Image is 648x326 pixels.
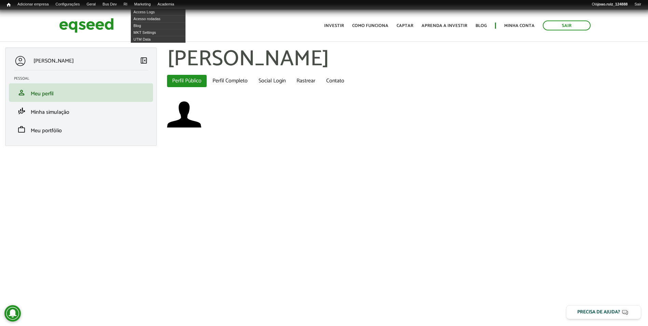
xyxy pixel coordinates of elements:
[324,24,344,28] a: Investir
[588,2,631,7] a: Olájoao.ruiz_124888
[321,75,349,87] a: Contato
[167,97,201,132] img: Foto de João Pedro Ruiz de Oliveira da Silva
[167,47,643,71] h1: [PERSON_NAME]
[131,2,154,7] a: Marketing
[14,2,52,7] a: Adicionar empresa
[99,2,120,7] a: Bus Dev
[17,107,26,115] span: finance_mode
[31,108,69,117] span: Minha simulação
[17,125,26,134] span: work
[31,126,62,135] span: Meu portfólio
[9,120,153,139] li: Meu portfólio
[422,24,467,28] a: Aprenda a investir
[504,24,535,28] a: Minha conta
[33,58,74,64] p: [PERSON_NAME]
[120,2,131,7] a: RI
[167,97,201,132] a: Ver perfil do usuário.
[9,83,153,102] li: Meu perfil
[52,2,83,7] a: Configurações
[207,75,253,87] a: Perfil Completo
[14,125,148,134] a: workMeu portfólio
[475,24,487,28] a: Blog
[543,21,591,30] a: Sair
[3,2,14,8] a: Início
[167,75,207,87] a: Perfil Público
[154,2,178,7] a: Academia
[31,89,54,98] span: Meu perfil
[397,24,413,28] a: Captar
[140,56,148,66] a: Colapsar menu
[598,2,628,6] strong: joao.ruiz_124888
[131,9,185,15] a: Access Logs
[14,107,148,115] a: finance_modeMinha simulação
[17,89,26,97] span: person
[291,75,320,87] a: Rastrear
[9,102,153,120] li: Minha simulação
[7,2,11,7] span: Início
[14,77,153,81] h2: Pessoal
[14,89,148,97] a: personMeu perfil
[140,56,148,65] span: left_panel_close
[59,16,114,35] img: EqSeed
[83,2,99,7] a: Geral
[253,75,291,87] a: Social Login
[352,24,388,28] a: Como funciona
[631,2,645,7] a: Sair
